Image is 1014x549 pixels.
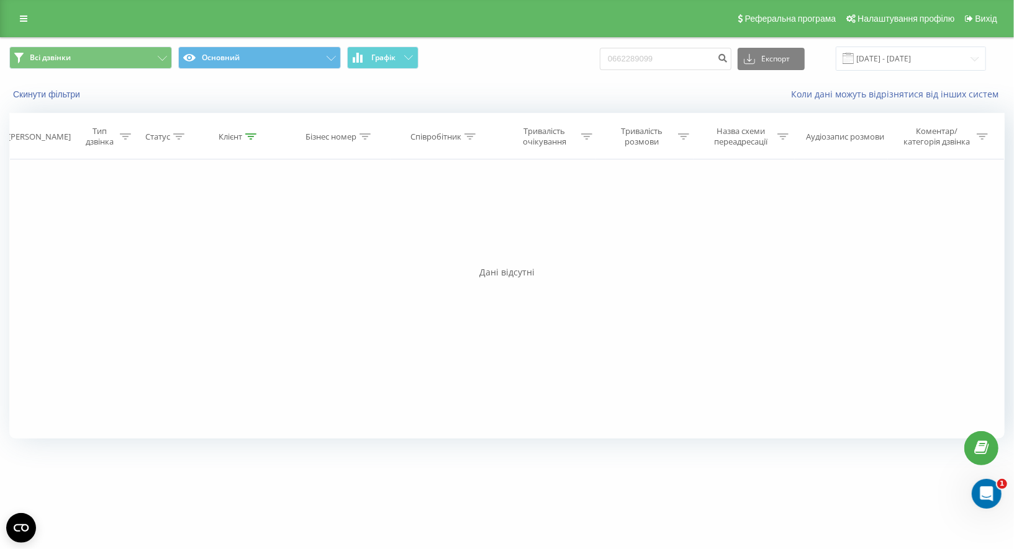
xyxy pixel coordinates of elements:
[609,126,675,147] div: Тривалість розмови
[738,48,805,70] button: Експорт
[791,88,1005,100] a: Коли дані можуть відрізнятися вiд інших систем
[8,132,71,142] div: [PERSON_NAME]
[858,14,954,24] span: Налаштування профілю
[972,479,1002,509] iframe: Intercom live chat
[9,47,172,69] button: Всі дзвінки
[901,126,974,147] div: Коментар/категорія дзвінка
[306,132,356,142] div: Бізнес номер
[410,132,461,142] div: Співробітник
[9,89,86,100] button: Скинути фільтри
[745,14,836,24] span: Реферальна програма
[30,53,71,63] span: Всі дзвінки
[976,14,997,24] span: Вихід
[178,47,341,69] button: Основний
[6,513,36,543] button: Open CMP widget
[347,47,419,69] button: Графік
[83,126,116,147] div: Тип дзвінка
[806,132,884,142] div: Аудіозапис розмови
[371,53,396,62] span: Графік
[997,479,1007,489] span: 1
[219,132,242,142] div: Клієнт
[600,48,731,70] input: Пошук за номером
[512,126,578,147] div: Тривалість очікування
[9,266,1005,279] div: Дані відсутні
[145,132,170,142] div: Статус
[708,126,774,147] div: Назва схеми переадресації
